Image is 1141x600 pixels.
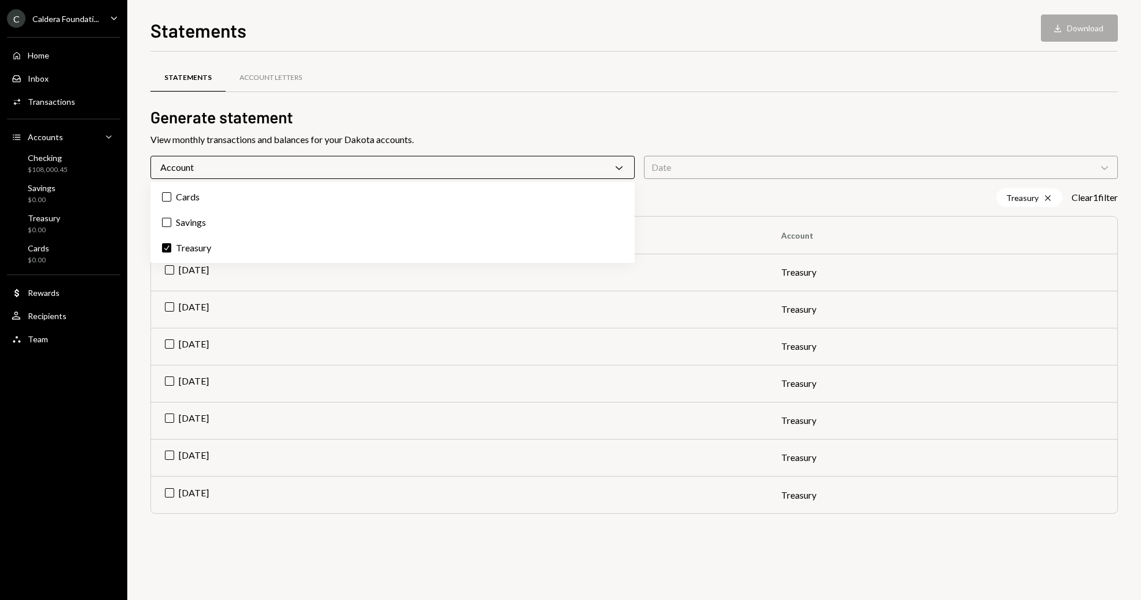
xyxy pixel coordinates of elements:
td: Treasury [767,476,1117,513]
a: Recipients [7,305,120,326]
h1: Statements [150,19,246,42]
div: Date [644,156,1118,179]
div: Statements [164,73,212,83]
td: Treasury [767,365,1117,402]
a: Checking$108,000.45 [7,149,120,177]
div: Rewards [28,288,60,298]
div: Account Letters [240,73,302,83]
a: Home [7,45,120,65]
button: Treasury [162,243,171,253]
div: $0.00 [28,225,60,235]
th: Account [767,217,1117,254]
td: Treasury [767,291,1117,328]
a: Savings$0.00 [7,180,120,207]
div: Treasury [996,188,1062,207]
label: Treasury [155,237,630,258]
div: Treasury [28,213,60,223]
a: Treasury$0.00 [7,210,120,237]
td: Treasury [767,328,1117,365]
div: Transactions [28,97,75,107]
div: Caldera Foundati... [32,14,99,24]
div: Home [28,50,49,60]
a: Rewards [7,282,120,303]
div: Inbox [28,74,49,83]
div: Account [150,156,635,179]
a: Cards$0.00 [7,240,120,268]
div: $108,000.45 [28,165,68,175]
div: Cards [28,243,49,253]
a: Team [7,328,120,349]
label: Savings [155,212,630,233]
button: Clear1filter [1072,192,1118,204]
h2: Generate statement [150,106,1118,129]
div: Team [28,334,48,344]
td: Treasury [767,439,1117,476]
a: Accounts [7,126,120,147]
div: C [7,9,25,28]
button: Cards [162,192,171,202]
label: Cards [155,186,630,207]
a: Account Letters [226,63,316,93]
button: Savings [162,218,171,227]
div: Checking [28,153,68,163]
td: Treasury [767,254,1117,291]
div: $0.00 [28,195,56,205]
div: View monthly transactions and balances for your Dakota accounts. [150,133,1118,147]
div: $0.00 [28,255,49,265]
div: Recipients [28,311,67,321]
div: Savings [28,183,56,193]
a: Inbox [7,68,120,89]
div: Accounts [28,132,63,142]
a: Statements [150,63,226,93]
td: Treasury [767,402,1117,439]
a: Transactions [7,91,120,112]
